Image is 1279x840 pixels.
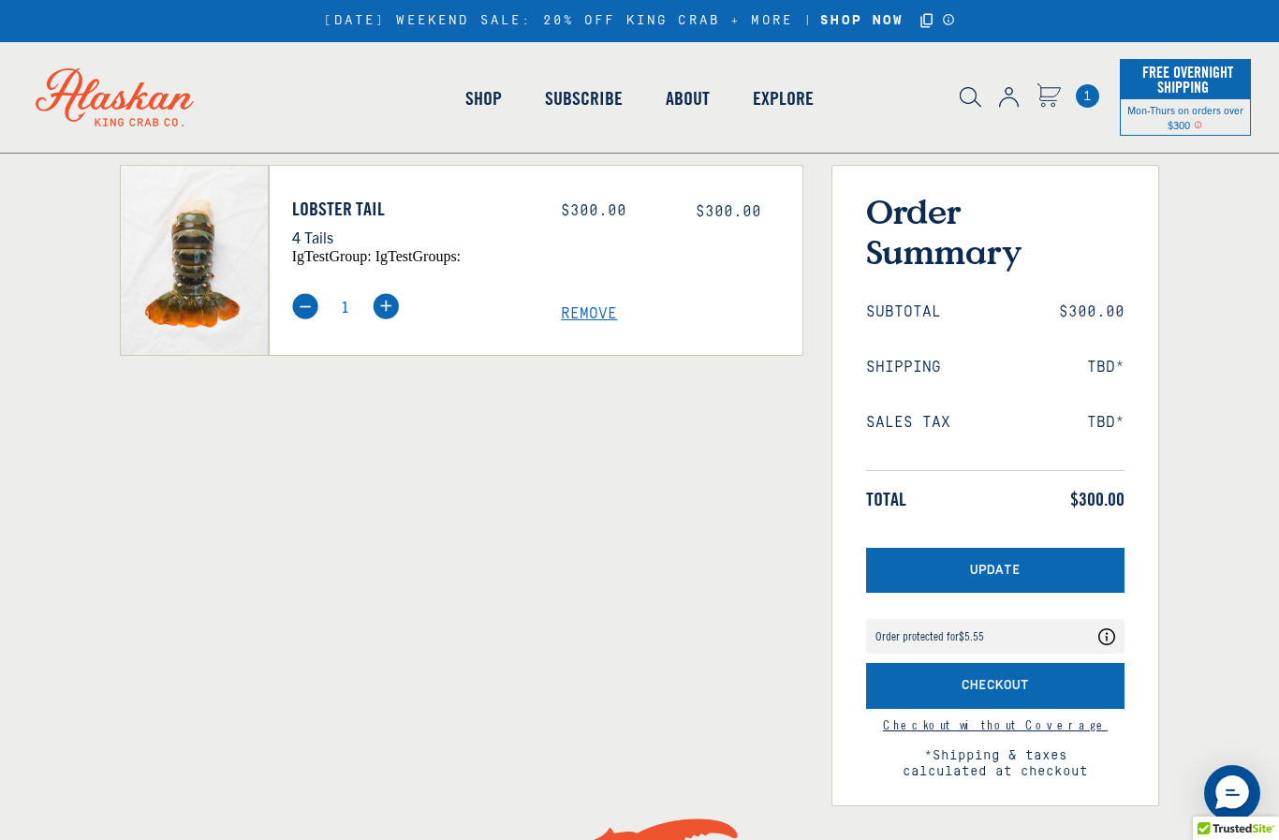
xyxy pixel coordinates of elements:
[970,563,1021,579] span: Update
[561,305,802,323] a: Remove
[1076,84,1099,108] span: 1
[1127,103,1243,131] span: Mon-Thurs on orders over $300
[292,198,534,220] a: Lobster Tail
[962,678,1029,694] span: Checkout
[1070,488,1125,510] span: $300.00
[644,45,731,152] a: About
[1204,765,1260,821] div: Messenger Dummy Widget
[960,87,981,108] img: search
[292,225,534,249] p: 4 Tails
[9,42,220,153] img: Alaskan King Crab Co. logo
[1036,83,1061,111] a: Cart
[866,414,950,432] span: Sales Tax
[866,191,1125,272] h3: Order Summary
[696,203,761,220] span: $300.00
[883,716,1108,733] a: Continue to checkout without Shipping Protection
[866,619,1125,654] div: Coverage Options
[323,10,955,32] div: [DATE] WEEKEND SALE: 20% OFF KING CRAB + MORE |
[942,13,956,26] a: Announcement Bar Modal
[866,610,1125,663] div: route shipping protection selector element
[731,45,835,152] a: Explore
[292,248,372,264] span: igTestGroup:
[866,663,1125,709] button: Checkout with Shipping Protection included for an additional fee as listed above
[866,303,941,321] span: Subtotal
[121,166,268,355] img: Lobster Tail - 4 Tails
[561,202,668,220] div: $300.00
[444,45,523,152] a: Shop
[866,731,1125,780] span: *Shipping & taxes calculated at checkout
[1194,118,1202,131] span: Shipping Notice Icon
[1138,58,1233,101] span: Free Overnight Shipping
[814,13,910,29] a: SHOP NOW
[999,87,1019,108] img: account
[373,293,399,319] img: plus
[523,45,644,152] a: Subscribe
[866,548,1125,594] button: Update
[1076,84,1099,108] a: Cart
[292,293,318,319] img: minus
[866,488,906,510] span: Total
[1059,303,1125,321] span: $300.00
[875,630,984,642] div: Order protected for $5.55
[375,248,461,264] span: igTestGroups:
[820,13,904,28] strong: SHOP NOW
[866,359,941,376] span: Shipping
